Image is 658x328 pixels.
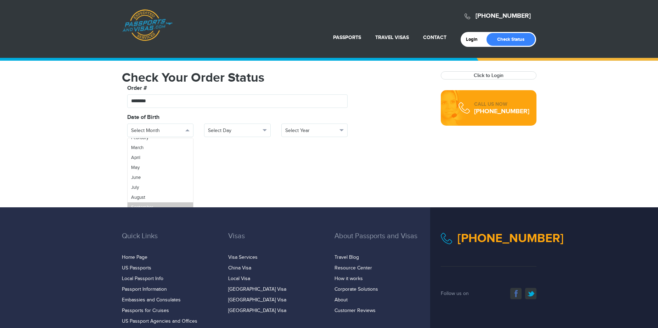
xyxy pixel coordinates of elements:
a: Passports & [DOMAIN_NAME] [122,9,173,41]
a: Local Passport Info [122,276,163,281]
a: Embassies and Consulates [122,297,181,303]
a: Corporate Solutions [334,286,378,292]
a: Check Status [487,33,535,46]
a: Home Page [122,255,147,260]
span: Select Year [285,127,338,134]
span: Select Month [131,127,184,134]
a: Resource Center [334,265,372,271]
label: Date of Birth [127,113,159,122]
span: Follow us on [441,291,469,296]
a: facebook [510,288,522,299]
a: [GEOGRAPHIC_DATA] Visa [228,297,286,303]
a: [PHONE_NUMBER] [457,231,564,246]
h3: Quick Links [122,232,218,251]
a: Passport Information [122,286,167,292]
span: August [131,195,145,200]
button: Select Year [281,124,348,137]
a: [PHONE_NUMBER] [476,12,531,20]
span: July [131,185,139,190]
span: April [131,155,140,160]
a: Contact [423,34,446,40]
h3: Visas [228,232,324,251]
a: Local Visa [228,276,250,281]
a: twitter [525,288,536,299]
a: China Visa [228,265,251,271]
button: Select Day [204,124,271,137]
a: US Passports [122,265,151,271]
span: March [131,145,144,151]
a: How it works [334,276,363,281]
a: Travel Blog [334,255,359,260]
a: About [334,297,348,303]
div: [PHONE_NUMBER] [474,108,529,115]
a: [GEOGRAPHIC_DATA] Visa [228,308,286,313]
h3: About Passports and Visas [334,232,430,251]
a: Customer Reviews [334,308,376,313]
a: Click to Login [474,72,504,78]
span: September [131,204,153,210]
a: Passports [333,34,361,40]
h1: Check Your Order Status [122,71,430,84]
label: Order # [127,84,147,93]
span: May [131,165,140,170]
a: US Passport Agencies and Offices [122,318,197,324]
span: Select Day [208,127,260,134]
a: Travel Visas [375,34,409,40]
a: Passports for Cruises [122,308,169,313]
button: Select Month [127,124,194,137]
a: Login [466,37,483,42]
span: February [131,135,148,141]
a: [GEOGRAPHIC_DATA] Visa [228,286,286,292]
span: June [131,175,141,180]
div: CALL US NOW [474,101,529,108]
a: Visa Services [228,255,258,260]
